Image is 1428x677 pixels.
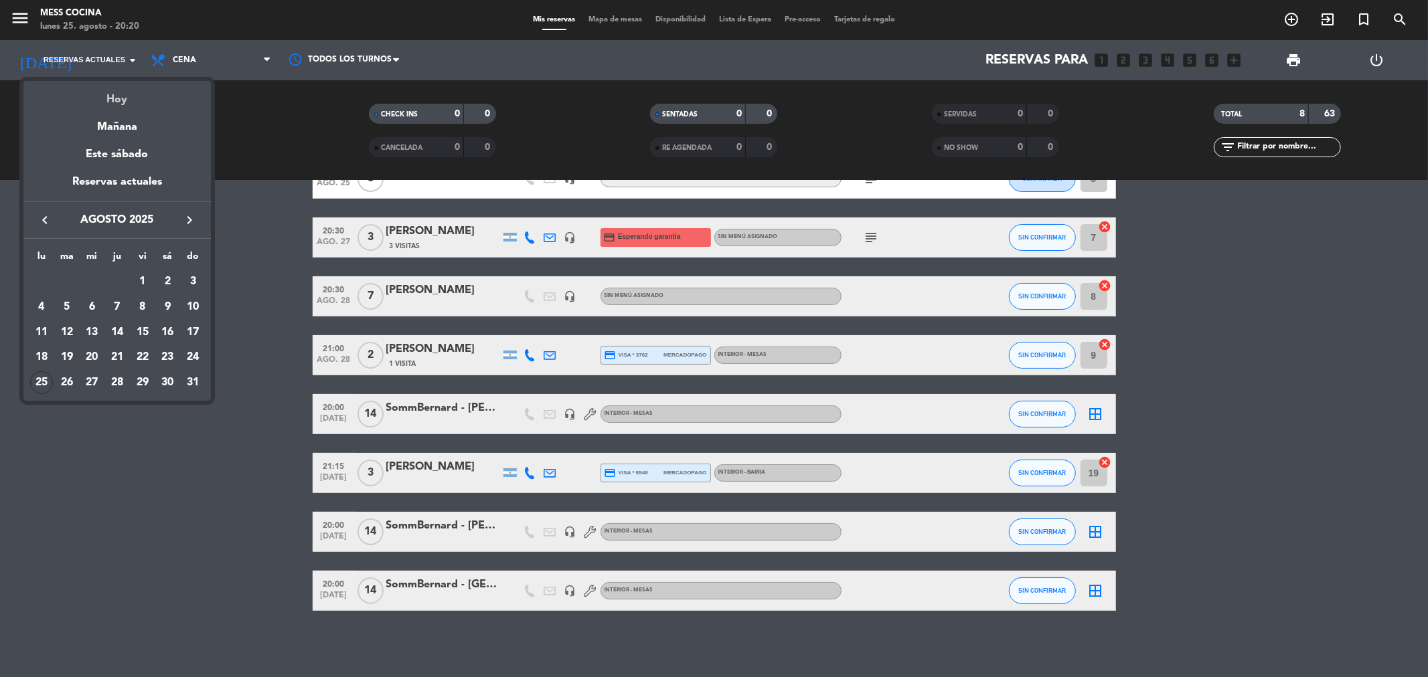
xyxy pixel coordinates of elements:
[156,346,179,369] div: 23
[104,370,130,395] td: 28 de agosto de 2025
[106,371,129,394] div: 28
[80,371,103,394] div: 27
[29,370,54,395] td: 25 de agosto de 2025
[181,296,204,318] div: 10
[180,294,206,320] td: 10 de agosto de 2025
[156,270,179,293] div: 2
[54,294,80,320] td: 5 de agosto de 2025
[79,249,104,270] th: miércoles
[177,211,202,229] button: keyboard_arrow_right
[104,320,130,345] td: 14 de agosto de 2025
[181,270,204,293] div: 3
[80,346,103,369] div: 20
[131,270,154,293] div: 1
[54,345,80,371] td: 19 de agosto de 2025
[56,371,78,394] div: 26
[181,371,204,394] div: 31
[54,320,80,345] td: 12 de agosto de 2025
[37,212,53,228] i: keyboard_arrow_left
[130,249,155,270] th: viernes
[155,270,181,295] td: 2 de agosto de 2025
[156,321,179,344] div: 16
[29,345,54,371] td: 18 de agosto de 2025
[180,320,206,345] td: 17 de agosto de 2025
[155,345,181,371] td: 23 de agosto de 2025
[54,249,80,270] th: martes
[23,173,211,201] div: Reservas actuales
[29,320,54,345] td: 11 de agosto de 2025
[80,321,103,344] div: 13
[106,321,129,344] div: 14
[155,294,181,320] td: 9 de agosto de 2025
[80,296,103,318] div: 6
[156,371,179,394] div: 30
[79,370,104,395] td: 27 de agosto de 2025
[33,211,57,229] button: keyboard_arrow_left
[30,321,53,344] div: 11
[130,370,155,395] td: 29 de agosto de 2025
[79,345,104,371] td: 20 de agosto de 2025
[131,371,154,394] div: 29
[57,211,177,229] span: agosto 2025
[79,320,104,345] td: 13 de agosto de 2025
[130,294,155,320] td: 8 de agosto de 2025
[155,249,181,270] th: sábado
[29,270,130,295] td: AGO.
[56,321,78,344] div: 12
[30,346,53,369] div: 18
[130,270,155,295] td: 1 de agosto de 2025
[29,249,54,270] th: lunes
[180,345,206,371] td: 24 de agosto de 2025
[23,108,211,136] div: Mañana
[29,294,54,320] td: 4 de agosto de 2025
[180,249,206,270] th: domingo
[106,296,129,318] div: 7
[104,294,130,320] td: 7 de agosto de 2025
[30,296,53,318] div: 4
[131,346,154,369] div: 22
[104,345,130,371] td: 21 de agosto de 2025
[180,370,206,395] td: 31 de agosto de 2025
[106,346,129,369] div: 21
[155,370,181,395] td: 30 de agosto de 2025
[104,249,130,270] th: jueves
[23,81,211,108] div: Hoy
[79,294,104,320] td: 6 de agosto de 2025
[56,296,78,318] div: 5
[131,321,154,344] div: 15
[156,296,179,318] div: 9
[181,346,204,369] div: 24
[181,212,197,228] i: keyboard_arrow_right
[181,321,204,344] div: 17
[30,371,53,394] div: 25
[130,345,155,371] td: 22 de agosto de 2025
[155,320,181,345] td: 16 de agosto de 2025
[180,270,206,295] td: 3 de agosto de 2025
[23,136,211,173] div: Este sábado
[131,296,154,318] div: 8
[54,370,80,395] td: 26 de agosto de 2025
[130,320,155,345] td: 15 de agosto de 2025
[56,346,78,369] div: 19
